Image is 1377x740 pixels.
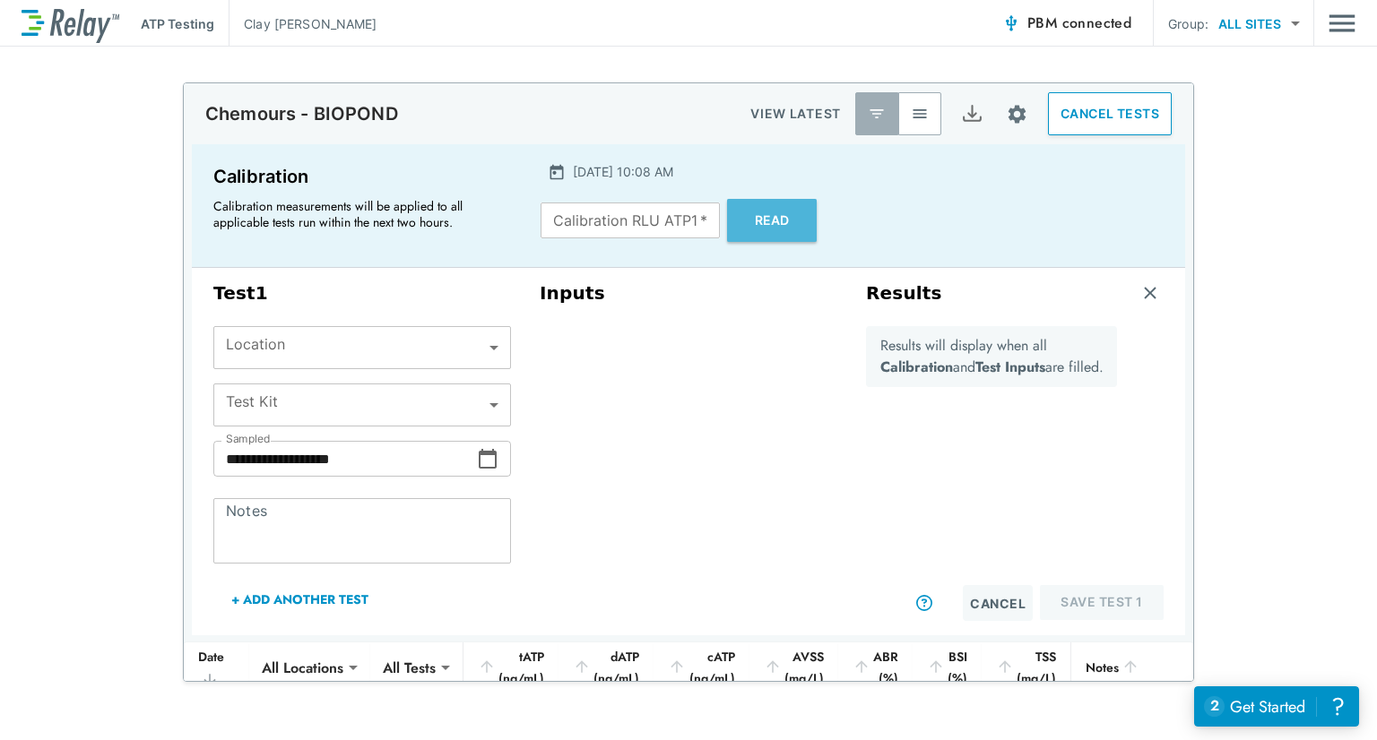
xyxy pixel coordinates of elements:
button: PBM connected [995,5,1139,41]
div: All Locations [249,650,356,685]
h3: Inputs [540,282,837,305]
button: Read [727,199,817,242]
div: ABR (%) [853,646,898,689]
h3: Results [866,282,942,305]
label: Sampled [226,433,271,445]
button: Main menu [1329,6,1355,40]
button: Export [950,92,993,135]
img: Settings Icon [1006,103,1028,125]
p: ATP Testing [141,14,214,33]
div: tATP (ng/mL) [478,646,544,689]
span: connected [1062,13,1132,33]
p: Results will display when all and are filled. [880,335,1104,378]
iframe: Resource center [1194,686,1359,727]
button: Cancel [963,585,1033,621]
p: VIEW LATEST [750,103,841,125]
b: Test Inputs [975,357,1045,377]
button: + Add Another Test [213,578,386,621]
div: dATP (ng/mL) [573,646,639,689]
div: TSS (mg/L) [996,646,1056,689]
div: All Tests [370,650,448,685]
img: LuminUltra Relay [22,4,119,43]
img: Connected Icon [1002,14,1020,32]
div: BSI (%) [927,646,967,689]
img: Drawer Icon [1329,6,1355,40]
button: Site setup [993,90,1041,138]
img: Calender Icon [548,163,566,181]
img: Remove [1141,284,1159,302]
img: Latest [868,105,886,123]
th: Date [184,642,249,693]
p: Group: [1168,14,1208,33]
img: View All [911,105,929,123]
div: AVSS (mg/L) [764,646,824,689]
p: Calibration measurements will be applied to all applicable tests run within the next two hours. [213,198,500,230]
div: Notes [1086,657,1139,678]
p: [DATE] 10:08 AM [573,162,673,181]
h3: Test 1 [213,282,511,305]
p: Clay [PERSON_NAME] [244,14,377,33]
img: Export Icon [961,103,983,125]
button: CANCEL TESTS [1048,92,1172,135]
div: cATP (ng/mL) [668,646,734,689]
span: PBM [1027,11,1131,36]
p: Chemours - BIOPOND [205,103,398,125]
b: Calibration [880,357,953,377]
input: Choose date, selected date is Aug 28, 2025 [213,441,477,477]
p: Calibration [213,162,508,191]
